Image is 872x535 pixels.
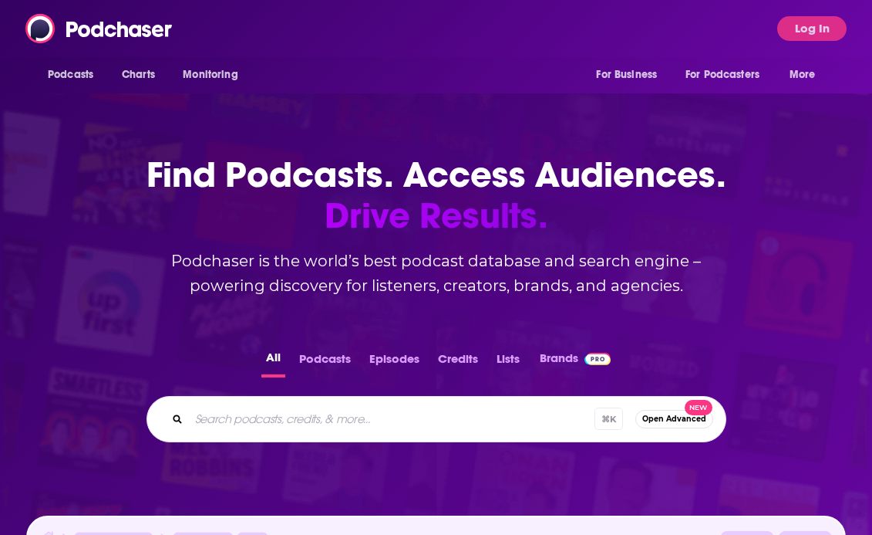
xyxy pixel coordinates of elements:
[779,60,835,90] button: open menu
[584,353,611,365] img: Podchaser Pro
[777,16,847,41] button: Log In
[146,396,726,442] div: Search podcasts, credits, & more...
[642,415,706,423] span: Open Advanced
[37,60,113,90] button: open menu
[128,195,745,236] span: Drive Results.
[122,64,155,86] span: Charts
[540,347,611,378] a: BrandsPodchaser Pro
[172,60,258,90] button: open menu
[365,347,424,378] button: Episodes
[128,249,745,298] h2: Podchaser is the world’s best podcast database and search engine – powering discovery for listene...
[433,347,483,378] button: Credits
[675,60,782,90] button: open menu
[685,400,712,416] span: New
[635,410,713,428] button: Open AdvancedNew
[492,347,524,378] button: Lists
[585,60,676,90] button: open menu
[112,60,164,90] a: Charts
[25,14,173,43] img: Podchaser - Follow, Share and Rate Podcasts
[685,64,759,86] span: For Podcasters
[295,347,355,378] button: Podcasts
[261,347,285,378] button: All
[596,64,657,86] span: For Business
[594,408,623,430] span: ⌘ K
[189,407,594,432] input: Search podcasts, credits, & more...
[790,64,816,86] span: More
[183,64,237,86] span: Monitoring
[128,154,745,236] h1: Find Podcasts. Access Audiences.
[48,64,93,86] span: Podcasts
